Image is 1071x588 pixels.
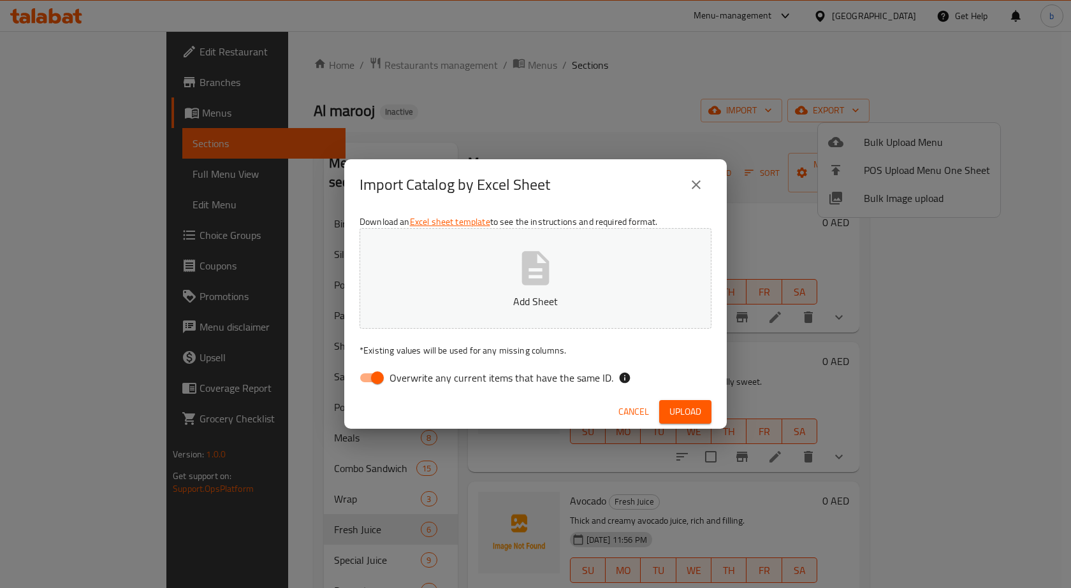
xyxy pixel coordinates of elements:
[379,294,692,309] p: Add Sheet
[613,400,654,424] button: Cancel
[360,228,711,329] button: Add Sheet
[669,404,701,420] span: Upload
[618,371,631,384] svg: If the overwrite option isn't selected, then the items that match an existing ID will be ignored ...
[360,344,711,357] p: Existing values will be used for any missing columns.
[390,370,613,385] span: Overwrite any current items that have the same ID.
[659,400,711,424] button: Upload
[344,210,727,395] div: Download an to see the instructions and required format.
[618,404,649,420] span: Cancel
[681,169,711,200] button: close
[410,213,490,230] a: Excel sheet template
[360,175,550,195] h2: Import Catalog by Excel Sheet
